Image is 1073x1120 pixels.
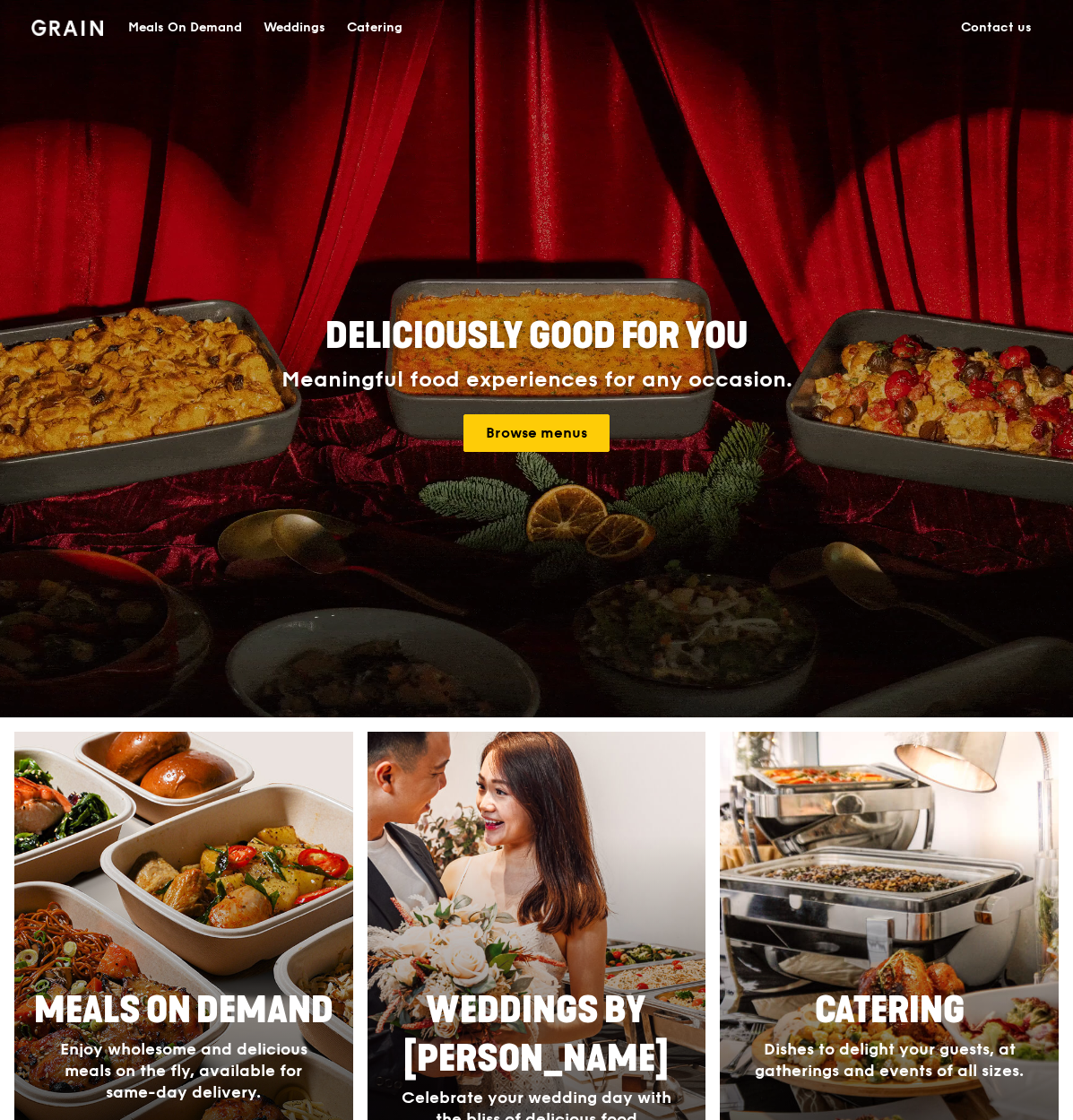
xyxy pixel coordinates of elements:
a: Catering [336,1,413,55]
span: Meals On Demand [34,989,333,1032]
span: Dishes to delight your guests, at gatherings and events of all sizes. [755,1039,1024,1081]
span: Deliciously good for you [325,315,748,358]
div: Weddings [264,1,325,55]
div: Catering [347,1,402,55]
a: Weddings [253,1,336,55]
a: Browse menus [463,414,610,452]
span: Catering [815,989,965,1032]
span: Weddings by [PERSON_NAME] [403,989,669,1081]
img: Grain [31,20,104,36]
a: Contact us [950,1,1043,55]
span: Enjoy wholesome and delicious meals on the fly, available for same-day delivery. [60,1039,307,1102]
div: Meaningful food experiences for any occasion. [214,368,860,393]
div: Meals On Demand [128,1,242,55]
